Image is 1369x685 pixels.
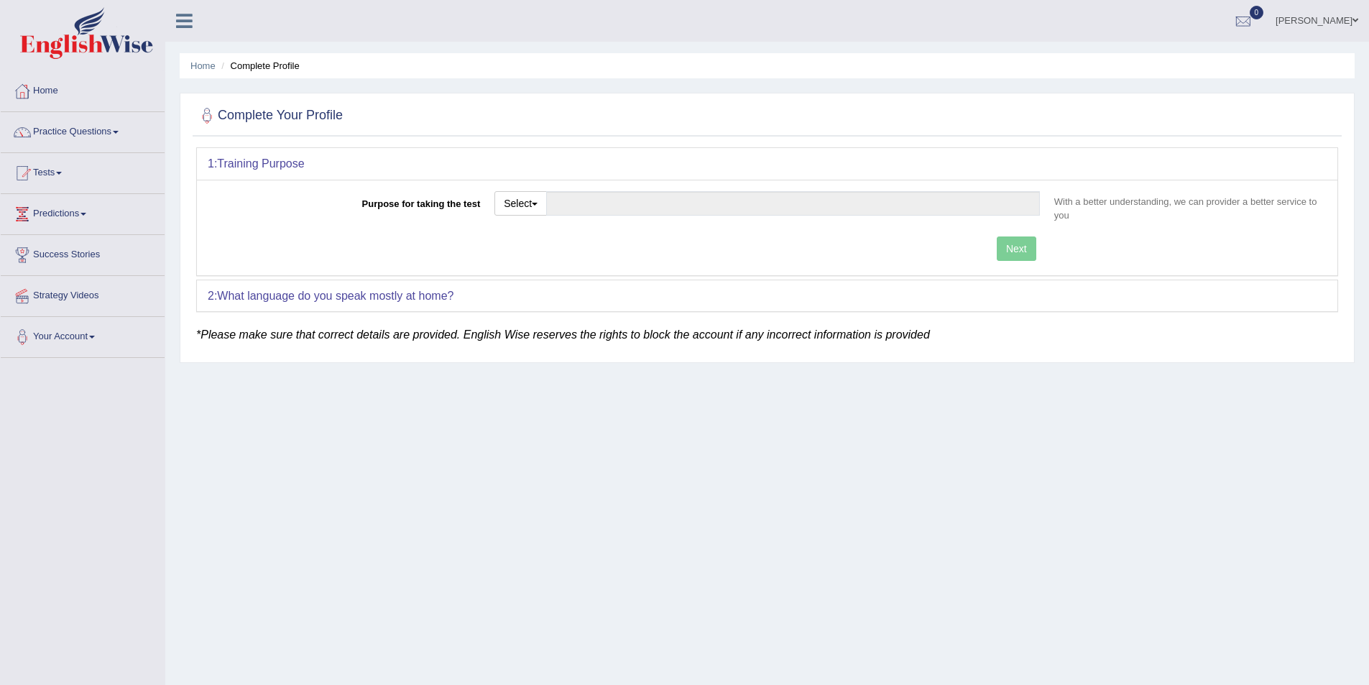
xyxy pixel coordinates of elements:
[217,157,304,170] b: Training Purpose
[197,148,1337,180] div: 1:
[196,105,343,127] h2: Complete Your Profile
[190,60,216,71] a: Home
[217,290,453,302] b: What language do you speak mostly at home?
[196,328,930,341] em: *Please make sure that correct details are provided. English Wise reserves the rights to block th...
[1,194,165,230] a: Predictions
[1250,6,1264,19] span: 0
[494,191,547,216] button: Select
[208,191,487,211] label: Purpose for taking the test
[197,280,1337,312] div: 2:
[1,153,165,189] a: Tests
[1047,195,1327,222] p: With a better understanding, we can provider a better service to you
[1,71,165,107] a: Home
[218,59,299,73] li: Complete Profile
[1,235,165,271] a: Success Stories
[1,276,165,312] a: Strategy Videos
[1,317,165,353] a: Your Account
[1,112,165,148] a: Practice Questions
